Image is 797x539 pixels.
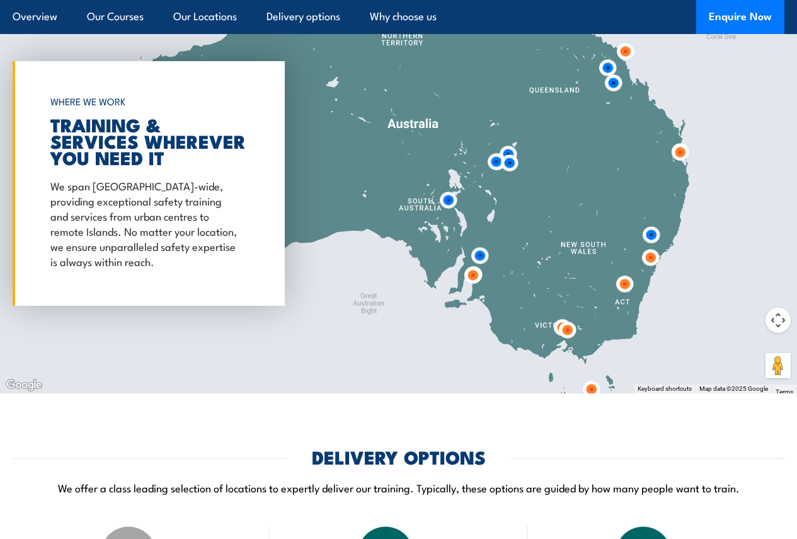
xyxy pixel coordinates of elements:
[50,90,241,113] h6: WHERE WE WORK
[765,308,791,333] button: Map camera controls
[699,385,768,392] span: Map data ©2025 Google
[3,377,45,393] a: Open this area in Google Maps (opens a new window)
[776,388,793,395] a: Terms (opens in new tab)
[50,116,241,165] h2: TRAINING & SERVICES WHEREVER YOU NEED IT
[13,480,784,495] p: We offer a class leading selection of locations to expertly deliver our training. Typically, thes...
[638,385,692,393] button: Keyboard shortcuts
[765,353,791,378] button: Drag Pegman onto the map to open Street View
[3,377,45,393] img: Google
[50,178,241,269] p: We span [GEOGRAPHIC_DATA]-wide, providing exceptional safety training and services from urban cen...
[312,448,486,465] h2: DELIVERY OPTIONS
